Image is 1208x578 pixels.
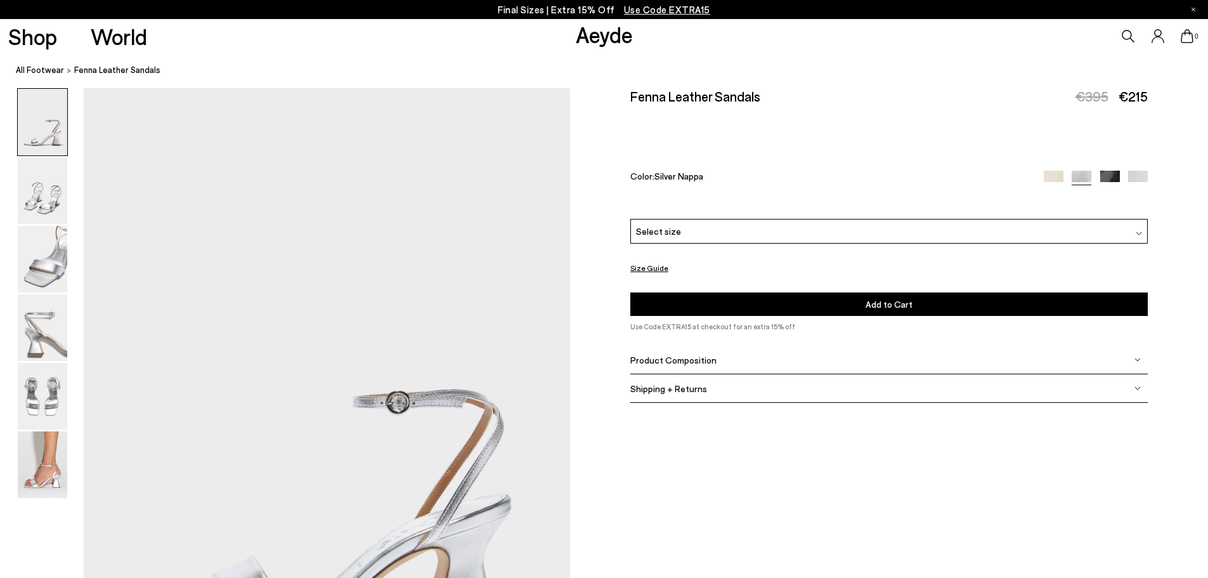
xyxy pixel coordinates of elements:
[630,321,1148,332] p: Use Code EXTRA15 at checkout for an extra 15% off
[624,4,710,15] span: Navigate to /collections/ss25-final-sizes
[654,171,703,181] span: Silver Nappa
[630,292,1148,316] button: Add to Cart
[630,171,1027,185] div: Color:
[498,2,710,18] p: Final Sizes | Extra 15% Off
[91,25,147,48] a: World
[1181,29,1193,43] a: 0
[18,431,67,498] img: Fenna Leather Sandals - Image 6
[1075,88,1108,104] span: €395
[636,225,681,238] span: Select size
[8,25,57,48] a: Shop
[18,89,67,155] img: Fenna Leather Sandals - Image 1
[1193,33,1200,40] span: 0
[630,88,760,104] h2: Fenna Leather Sandals
[866,299,912,310] span: Add to Cart
[630,383,707,394] span: Shipping + Returns
[630,260,668,276] button: Size Guide
[630,355,717,365] span: Product Composition
[16,63,64,77] a: All Footwear
[1134,357,1141,363] img: svg%3E
[1134,385,1141,391] img: svg%3E
[1136,230,1142,237] img: svg%3E
[18,363,67,430] img: Fenna Leather Sandals - Image 5
[1119,88,1148,104] span: €215
[16,53,1208,88] nav: breadcrumb
[18,226,67,292] img: Fenna Leather Sandals - Image 3
[18,157,67,224] img: Fenna Leather Sandals - Image 2
[576,21,633,48] a: Aeyde
[74,63,160,77] span: Fenna Leather Sandals
[18,294,67,361] img: Fenna Leather Sandals - Image 4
